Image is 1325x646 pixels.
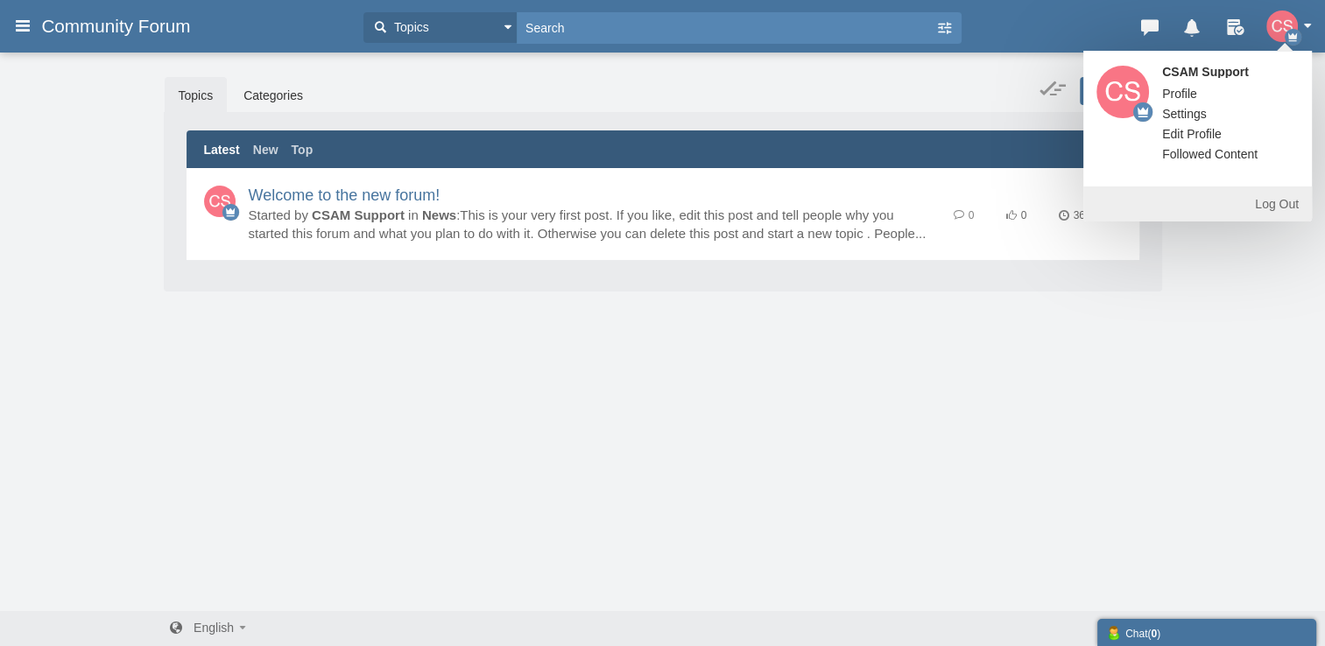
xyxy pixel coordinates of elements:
a: New [253,141,278,158]
button: Topics [363,12,517,43]
a: New Topic [1080,77,1162,105]
a: News [422,207,456,222]
span: Profile [1162,87,1197,101]
a: Categories [229,77,317,114]
strong: CSAM Support [1149,66,1295,78]
a: Welcome to the new forum! [249,186,440,204]
strong: 0 [1151,628,1157,640]
img: bsQT9gAAAAZJREFUAwALbNXEQOjp2AAAAABJRU5ErkJggg== [1096,66,1149,118]
a: Settings [1149,105,1220,123]
a: Edit Profile [1149,125,1235,143]
span: Community Forum [41,16,203,37]
img: bsQT9gAAAAZJREFUAwALbNXEQOjp2AAAAABJRU5ErkJggg== [1266,11,1298,42]
a: Profile [1149,85,1210,102]
a: Log Out [1083,186,1312,221]
span: ( ) [1147,628,1160,640]
span: 0 [1021,209,1027,221]
a: Followed Content [1149,145,1271,163]
time: 36s [1059,209,1090,221]
input: Search [517,12,935,43]
img: bsQT9gAAAAZJREFUAwALbNXEQOjp2AAAAABJRU5ErkJggg== [204,186,236,217]
a: Community Forum [41,11,355,42]
span: 0 [969,209,975,221]
a: Latest [204,141,240,158]
a: Top [292,141,314,158]
span: English [194,621,234,635]
a: CSAM Support [312,207,405,222]
span: Topics [390,18,429,37]
div: Chat [1106,623,1307,642]
a: Topics [165,77,228,114]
